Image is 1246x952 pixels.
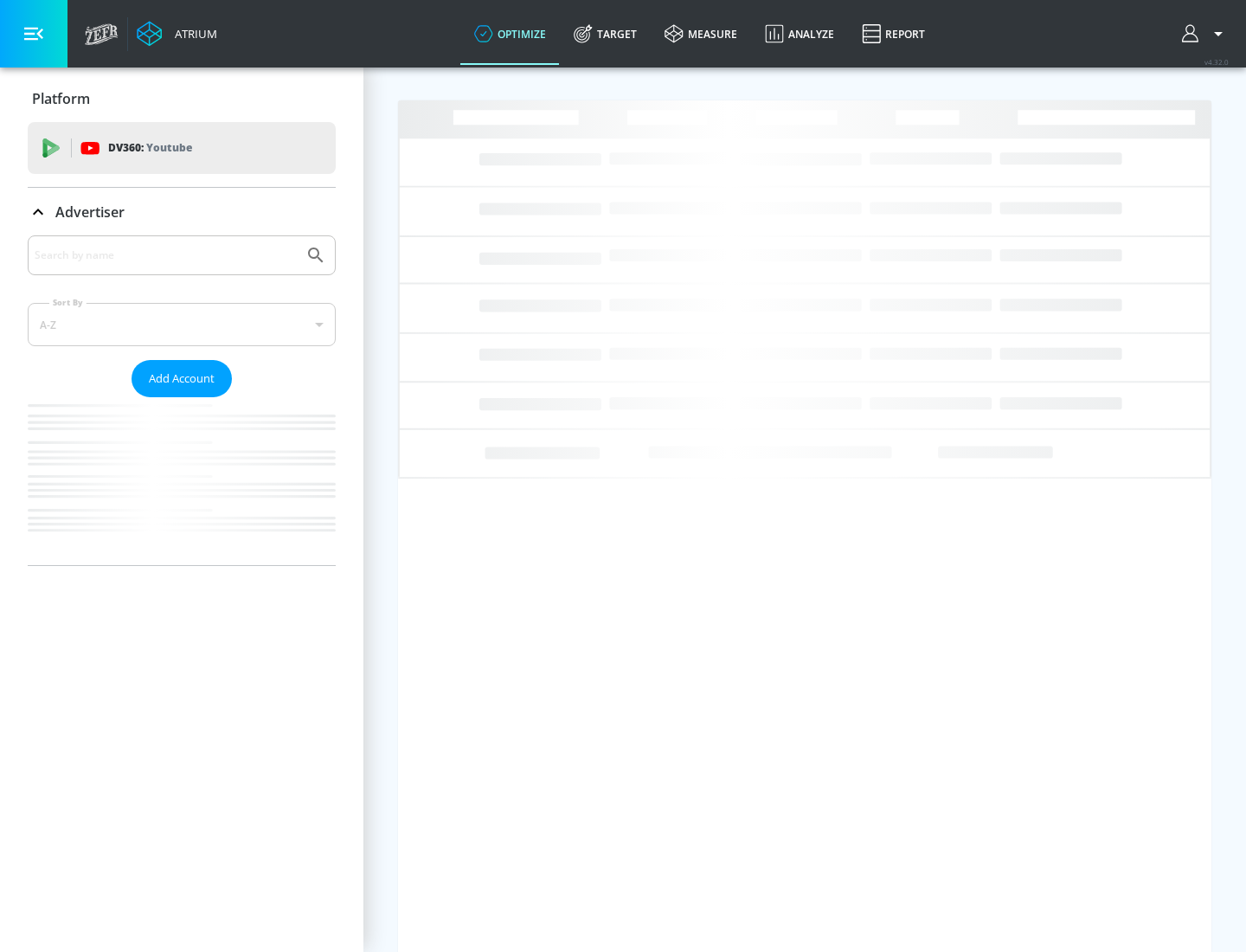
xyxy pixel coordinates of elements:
a: Target [560,3,651,65]
p: Youtube [146,138,192,157]
button: Add Account [132,360,232,397]
p: Advertiser [55,203,125,222]
div: Advertiser [28,188,336,236]
div: Platform [28,74,336,123]
label: Sort By [49,297,87,308]
nav: list of Advertiser [28,397,336,565]
a: optimize [460,3,560,65]
p: Platform [32,89,90,108]
a: Atrium [137,21,217,47]
div: DV360: Youtube [28,122,336,174]
div: A-Z [28,303,336,346]
a: Report [848,3,939,65]
div: Advertiser [28,235,336,565]
a: Analyze [751,3,848,65]
p: DV360: [108,138,192,158]
div: Atrium [168,26,217,42]
span: Add Account [149,369,215,389]
span: v 4.32.0 [1204,57,1229,67]
input: Search by name [35,244,297,267]
a: measure [651,3,751,65]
